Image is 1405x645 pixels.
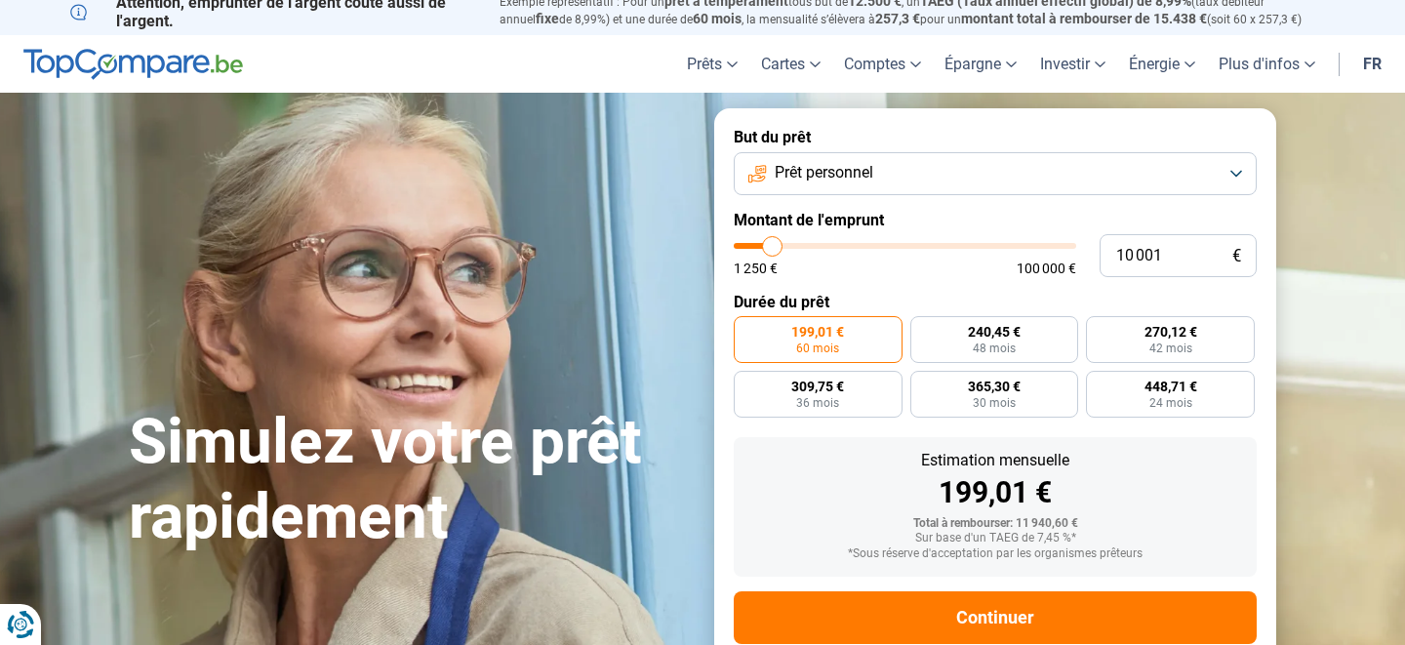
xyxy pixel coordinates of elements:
[1207,35,1327,93] a: Plus d'infos
[734,128,1257,146] label: But du prêt
[734,152,1257,195] button: Prêt personnel
[749,478,1241,507] div: 199,01 €
[1144,325,1197,339] span: 270,12 €
[675,35,749,93] a: Prêts
[23,49,243,80] img: TopCompare
[961,11,1207,26] span: montant total à rembourser de 15.438 €
[734,262,778,275] span: 1 250 €
[693,11,742,26] span: 60 mois
[933,35,1028,93] a: Épargne
[749,35,832,93] a: Cartes
[1232,248,1241,264] span: €
[749,517,1241,531] div: Total à rembourser: 11 940,60 €
[791,380,844,393] span: 309,75 €
[796,343,839,354] span: 60 mois
[536,11,559,26] span: fixe
[1117,35,1207,93] a: Énergie
[1149,397,1192,409] span: 24 mois
[1149,343,1192,354] span: 42 mois
[734,293,1257,311] label: Durée du prêt
[1028,35,1117,93] a: Investir
[749,547,1241,561] div: *Sous réserve d'acceptation par les organismes prêteurs
[791,325,844,339] span: 199,01 €
[734,211,1257,229] label: Montant de l'emprunt
[796,397,839,409] span: 36 mois
[973,343,1016,354] span: 48 mois
[734,591,1257,644] button: Continuer
[129,405,691,555] h1: Simulez votre prêt rapidement
[968,325,1021,339] span: 240,45 €
[775,162,873,183] span: Prêt personnel
[973,397,1016,409] span: 30 mois
[968,380,1021,393] span: 365,30 €
[749,532,1241,545] div: Sur base d'un TAEG de 7,45 %*
[1144,380,1197,393] span: 448,71 €
[875,11,920,26] span: 257,3 €
[832,35,933,93] a: Comptes
[1017,262,1076,275] span: 100 000 €
[1351,35,1393,93] a: fr
[749,453,1241,468] div: Estimation mensuelle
